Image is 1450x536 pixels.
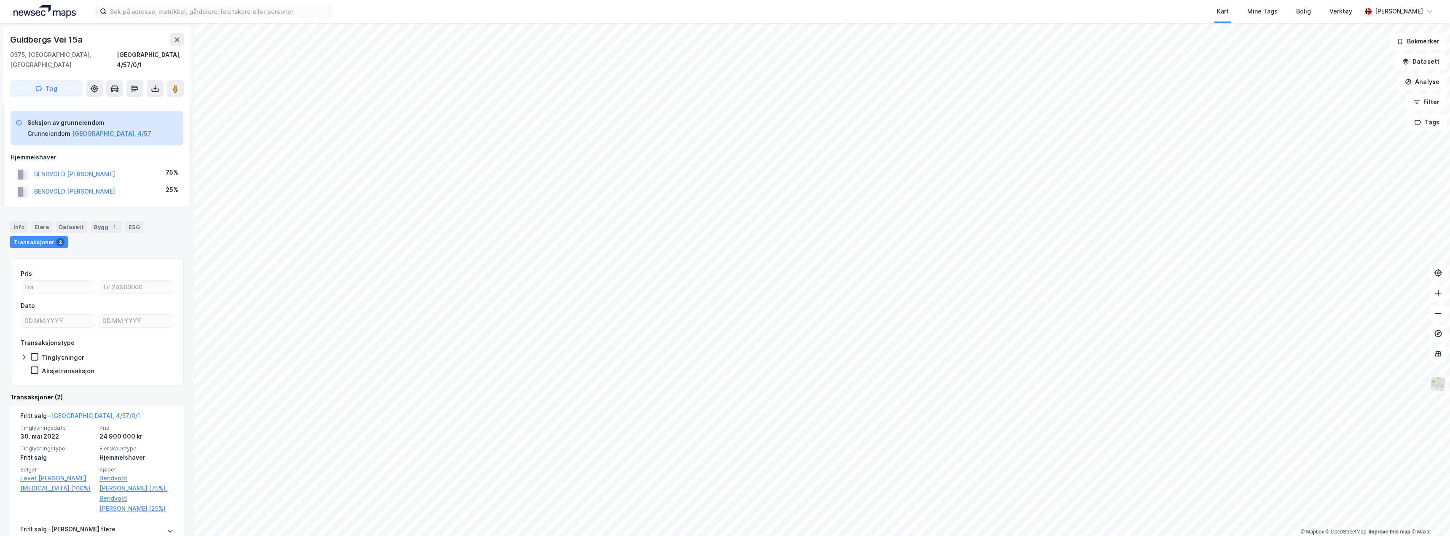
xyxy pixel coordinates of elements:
[1390,33,1447,50] button: Bokmerker
[10,80,83,97] button: Tag
[99,493,174,514] a: Bendvold [PERSON_NAME] (25%)
[1296,6,1311,16] div: Bolig
[42,353,84,361] div: Tinglysninger
[51,412,140,419] a: [GEOGRAPHIC_DATA], 4/57/0/1
[166,167,178,178] div: 75%
[20,411,140,424] div: Fritt salg -
[1375,6,1423,16] div: [PERSON_NAME]
[166,185,178,195] div: 25%
[99,424,174,431] span: Pris
[21,281,95,294] input: Fra
[20,466,94,473] span: Selger
[42,367,94,375] div: Aksjetransaksjon
[1408,496,1450,536] div: Kontrollprogram for chat
[1395,53,1447,70] button: Datasett
[27,118,151,128] div: Seksjon av grunneiendom
[99,445,174,452] span: Eierskapstype
[1247,6,1278,16] div: Mine Tags
[20,453,94,463] div: Fritt salg
[21,338,75,348] div: Transaksjonstype
[1430,376,1446,392] img: Z
[99,473,174,493] a: Bendvold [PERSON_NAME] (75%),
[1398,73,1447,90] button: Analyse
[72,129,151,139] button: [GEOGRAPHIC_DATA], 4/57
[20,473,94,493] a: Løver [PERSON_NAME][MEDICAL_DATA] (100%)
[1329,6,1352,16] div: Verktøy
[99,431,174,442] div: 24 900 000 kr
[27,129,70,139] div: Grunneiendom
[1217,6,1229,16] div: Kart
[21,269,32,279] div: Pris
[1407,114,1447,131] button: Tags
[11,152,183,162] div: Hjemmelshaver
[125,221,143,233] div: ESG
[20,424,94,431] span: Tinglysningsdato
[10,221,28,233] div: Info
[1326,529,1367,535] a: OpenStreetMap
[99,281,173,294] input: Til 24900000
[99,466,174,473] span: Kjøper
[10,50,117,70] div: 0375, [GEOGRAPHIC_DATA], [GEOGRAPHIC_DATA]
[20,445,94,452] span: Tinglysningstype
[110,223,118,231] div: 1
[117,50,184,70] div: [GEOGRAPHIC_DATA], 4/57/0/1
[1406,94,1447,110] button: Filter
[10,392,184,402] div: Transaksjoner (2)
[107,5,332,18] input: Søk på adresse, matrikkel, gårdeiere, leietakere eller personer
[99,453,174,463] div: Hjemmelshaver
[13,5,76,18] img: logo.a4113a55bc3d86da70a041830d287a7e.svg
[56,238,64,246] div: 2
[21,301,35,311] div: Dato
[99,315,173,327] input: DD.MM.YYYY
[1408,496,1450,536] iframe: Chat Widget
[31,221,52,233] div: Eiere
[91,221,122,233] div: Bygg
[10,33,84,46] div: Guldbergs Vei 15a
[1369,529,1410,535] a: Improve this map
[1301,529,1324,535] a: Mapbox
[10,236,68,248] div: Transaksjoner
[21,315,95,327] input: DD.MM.YYYY
[20,431,94,442] div: 30. mai 2022
[56,221,87,233] div: Datasett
